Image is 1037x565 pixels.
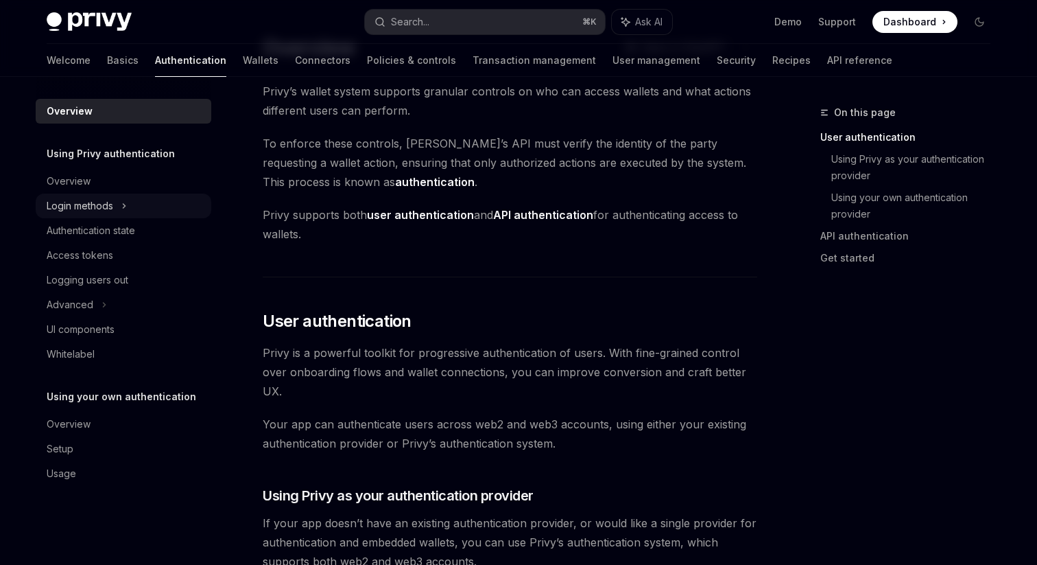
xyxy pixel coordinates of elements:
a: Authentication [155,44,226,77]
div: Overview [47,416,91,433]
strong: API authentication [493,208,593,222]
a: Overview [36,99,211,124]
a: User authentication [820,126,1001,148]
div: Authentication state [47,222,135,239]
a: Support [818,15,856,29]
span: Ask AI [635,15,663,29]
a: Dashboard [872,11,957,33]
span: ⌘ K [582,16,597,27]
a: Overview [36,169,211,194]
a: User management [612,44,700,77]
span: Privy is a powerful toolkit for progressive authentication of users. With fine-grained control ov... [263,343,757,401]
div: Advanced [47,297,93,313]
span: Privy supports both and for authenticating access to wallets. [263,205,757,244]
div: Whitelabel [47,346,95,362]
img: dark logo [47,12,132,32]
span: User authentication [263,310,412,332]
a: Usage [36,461,211,486]
a: Authentication state [36,218,211,243]
div: Overview [47,173,91,189]
h5: Using your own authentication [47,389,196,405]
a: Access tokens [36,243,211,268]
span: Privy’s wallet system supports granular controls on who can access wallets and what actions diffe... [263,82,757,120]
a: Recipes [772,44,811,77]
a: Using your own authentication provider [831,187,1001,225]
div: Overview [47,103,93,119]
h5: Using Privy authentication [47,146,175,162]
div: Login methods [47,198,113,214]
div: Setup [47,441,73,457]
a: Connectors [295,44,350,77]
div: Logging users out [47,272,128,288]
a: Setup [36,437,211,461]
a: API authentication [820,225,1001,247]
a: UI components [36,317,211,342]
button: Toggle dark mode [968,11,990,33]
a: API reference [827,44,892,77]
a: Demo [774,15,802,29]
span: Your app can authenticate users across web2 and web3 accounts, using either your existing authent... [263,415,757,453]
strong: user authentication [367,208,474,222]
a: Wallets [243,44,278,77]
div: Usage [47,465,76,482]
a: Whitelabel [36,342,211,367]
button: Search...⌘K [365,10,605,34]
a: Basics [107,44,139,77]
a: Overview [36,412,211,437]
button: Ask AI [612,10,672,34]
span: On this page [834,104,896,121]
a: Policies & controls [367,44,456,77]
span: Using Privy as your authentication provider [263,486,534,505]
a: Get started [820,247,1001,269]
div: Search... [391,14,429,30]
div: UI components [47,321,115,338]
a: Security [717,44,756,77]
span: To enforce these controls, [PERSON_NAME]’s API must verify the identity of the party requesting a... [263,134,757,192]
div: Access tokens [47,247,113,264]
a: Using Privy as your authentication provider [831,148,1001,187]
strong: authentication [395,175,475,189]
a: Logging users out [36,268,211,292]
a: Transaction management [473,44,596,77]
a: Welcome [47,44,91,77]
span: Dashboard [883,15,936,29]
